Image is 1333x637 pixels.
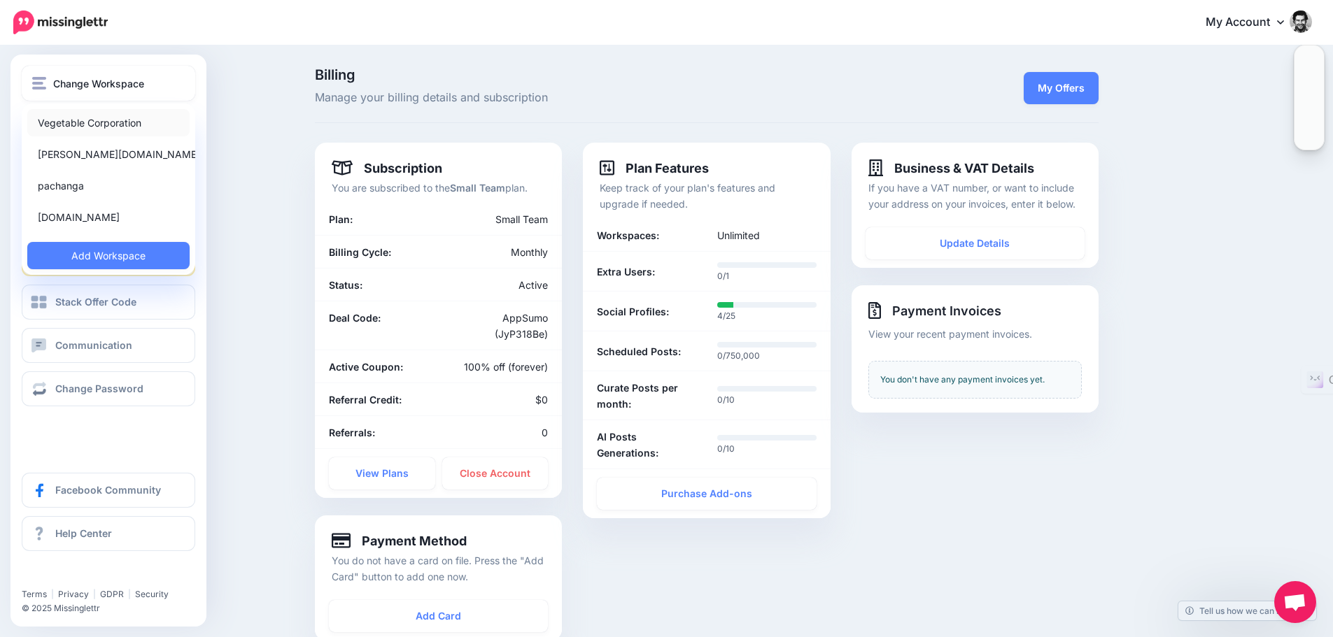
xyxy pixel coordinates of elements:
[22,589,47,599] a: Terms
[329,312,381,324] b: Deal Code:
[22,285,195,320] a: Stack Offer Code
[27,172,190,199] a: pachanga
[135,589,169,599] a: Security
[868,159,1034,176] h4: Business & VAT Details
[597,343,681,359] b: Scheduled Posts:
[450,182,505,194] b: Small Team
[1024,72,1099,104] a: My Offers
[1192,6,1312,40] a: My Account
[329,279,362,291] b: Status:
[332,552,545,585] p: You do not have a card on file. Press the "Add Card" button to add one now.
[717,269,817,283] p: 0/1
[55,296,136,308] span: Stack Offer Code
[597,380,696,412] b: Curate Posts per month:
[93,589,96,599] span: |
[22,371,195,406] a: Change Password
[329,213,353,225] b: Plan:
[329,361,403,373] b: Active Coupon:
[717,349,817,363] p: 0/750,000
[439,359,559,375] div: 100% off (forever)
[332,532,467,549] h4: Payment Method
[597,429,696,461] b: AI Posts Generations:
[315,68,831,82] span: Billing
[329,394,402,406] b: Referral Credit:
[332,159,442,176] h4: Subscription
[868,302,1082,319] h4: Payment Invoices
[329,427,375,438] b: Referrals:
[51,589,54,599] span: |
[597,478,816,510] a: Purchase Add-ons
[597,303,669,320] b: Social Profiles:
[27,242,190,269] a: Add Workspace
[439,277,559,293] div: Active
[717,309,817,323] p: 4/25
[315,89,831,107] span: Manage your billing details and subscription
[439,244,559,260] div: Monthly
[58,589,89,599] a: Privacy
[27,141,190,168] a: [PERSON_NAME][DOMAIN_NAME]
[717,442,817,456] p: 0/10
[32,77,46,90] img: menu.png
[27,203,190,231] a: [DOMAIN_NAME]
[55,339,132,351] span: Communication
[27,109,190,136] a: Vegetable Corporation
[398,211,558,227] div: Small Team
[22,516,195,551] a: Help Center
[329,600,548,632] a: Add Card
[22,568,128,582] iframe: Twitter Follow Button
[707,227,827,243] div: Unlimited
[542,427,548,438] span: 0
[442,457,549,489] a: Close Account
[439,310,559,342] div: AppSumo (JyP318Be)
[597,264,655,280] b: Extra Users:
[600,159,709,176] h4: Plan Features
[22,328,195,363] a: Communication
[866,227,1085,259] a: Update Details
[868,180,1082,212] p: If you have a VAT number, or want to include your address on your invoices, enter it below.
[13,10,108,34] img: Missinglettr
[332,180,545,196] p: You are subscribed to the plan.
[717,393,817,407] p: 0/10
[100,589,124,599] a: GDPR
[22,66,195,101] button: Change Workspace
[329,457,435,489] a: View Plans
[22,601,204,615] li: © 2025 Missinglettr
[128,589,131,599] span: |
[600,180,813,212] p: Keep track of your plan's features and upgrade if needed.
[53,76,144,92] span: Change Workspace
[55,484,161,496] span: Facebook Community
[22,473,195,508] a: Facebook Community
[439,392,559,408] div: $0
[868,326,1082,342] p: View your recent payment invoices.
[55,527,112,539] span: Help Center
[597,227,659,243] b: Workspaces:
[1274,581,1316,623] div: Open chat
[55,382,143,394] span: Change Password
[1178,601,1316,620] a: Tell us how we can improve
[868,361,1082,399] div: You don't have any payment invoices yet.
[329,246,391,258] b: Billing Cycle:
